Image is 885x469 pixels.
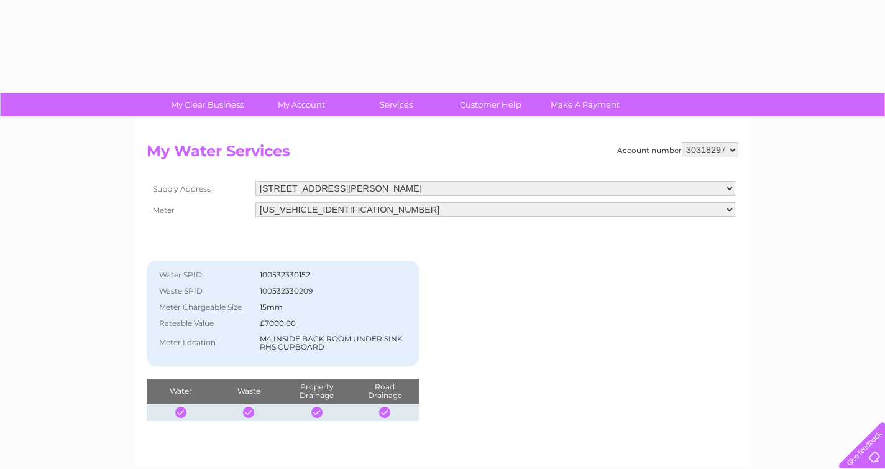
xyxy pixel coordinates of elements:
th: Water SPID [153,267,257,283]
h2: My Water Services [147,142,738,166]
td: 100532330209 [257,283,413,299]
th: Supply Address [147,178,252,199]
td: 15mm [257,299,413,315]
th: Water [147,379,214,404]
a: My Clear Business [156,93,259,116]
a: Customer Help [439,93,542,116]
th: Property Drainage [283,379,351,404]
th: Meter Chargeable Size [153,299,257,315]
th: Waste [214,379,282,404]
td: £7000.00 [257,315,413,332]
div: Account number [617,142,738,157]
th: Meter Location [153,332,257,355]
th: Waste SPID [153,283,257,299]
a: Services [345,93,447,116]
td: M4 INSIDE BACK ROOM UNDER SINK RHS CUPBOARD [257,332,413,355]
th: Road Drainage [351,379,419,404]
a: Make A Payment [534,93,636,116]
td: 100532330152 [257,267,413,283]
th: Meter [147,199,252,220]
th: Rateable Value [153,315,257,332]
a: My Account [250,93,353,116]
